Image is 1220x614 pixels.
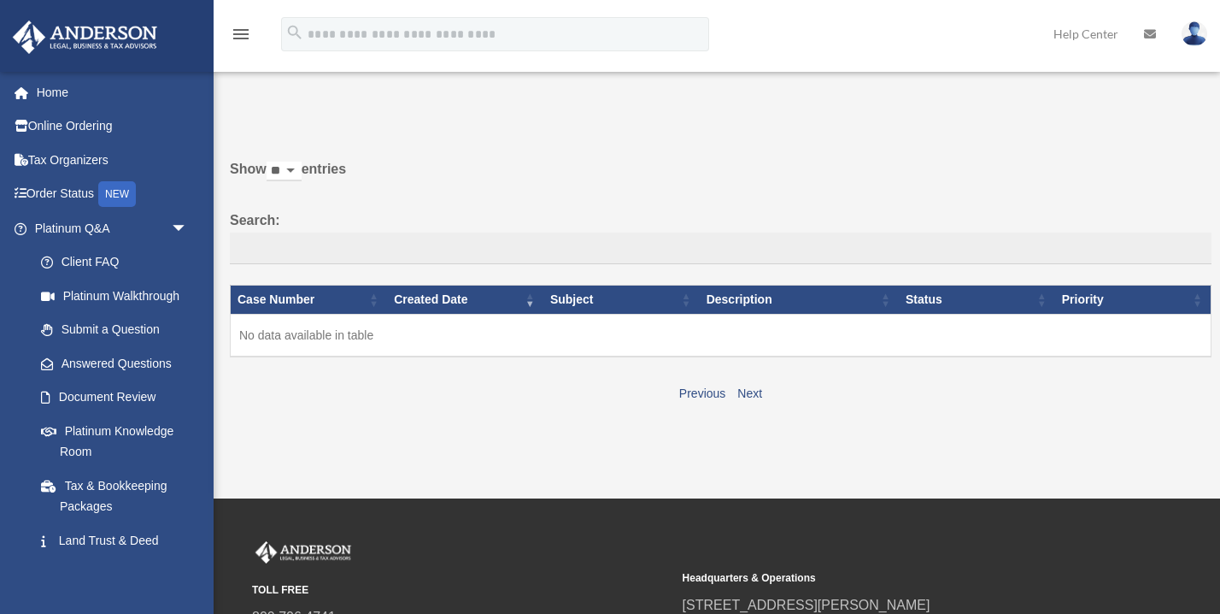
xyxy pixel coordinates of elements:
[252,541,355,564] img: Anderson Advisors Platinum Portal
[230,209,1211,265] label: Search:
[231,286,388,315] th: Case Number: activate to sort column ascending
[683,570,1101,587] small: Headquarters & Operations
[387,286,543,315] th: Created Date: activate to sort column ascending
[683,598,930,612] a: [STREET_ADDRESS][PERSON_NAME]
[737,387,762,400] a: Next
[171,211,205,246] span: arrow_drop_down
[231,30,251,44] a: menu
[12,177,214,212] a: Order StatusNEW
[1182,21,1207,46] img: User Pic
[24,346,196,381] a: Answered Questions
[8,21,162,54] img: Anderson Advisors Platinum Portal
[98,181,136,207] div: NEW
[24,381,205,415] a: Document Review
[231,314,1211,357] td: No data available in table
[700,286,899,315] th: Description: activate to sort column ascending
[12,211,205,245] a: Platinum Q&Aarrow_drop_down
[543,286,700,315] th: Subject: activate to sort column ascending
[24,469,205,523] a: Tax & Bookkeeping Packages
[24,414,205,469] a: Platinum Knowledge Room
[1055,286,1211,315] th: Priority: activate to sort column ascending
[899,286,1055,315] th: Status: activate to sort column ascending
[285,23,304,42] i: search
[12,75,214,109] a: Home
[24,313,205,347] a: Submit a Question
[231,24,251,44] i: menu
[24,245,205,280] a: Client FAQ
[230,233,1211,265] input: Search:
[12,109,214,144] a: Online Ordering
[679,387,725,400] a: Previous
[230,157,1211,198] label: Show entries
[24,279,205,313] a: Platinum Walkthrough
[252,582,671,599] small: TOLL FREE
[24,523,205,578] a: Land Trust & Deed Forum
[12,143,214,177] a: Tax Organizers
[267,162,302,181] select: Showentries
